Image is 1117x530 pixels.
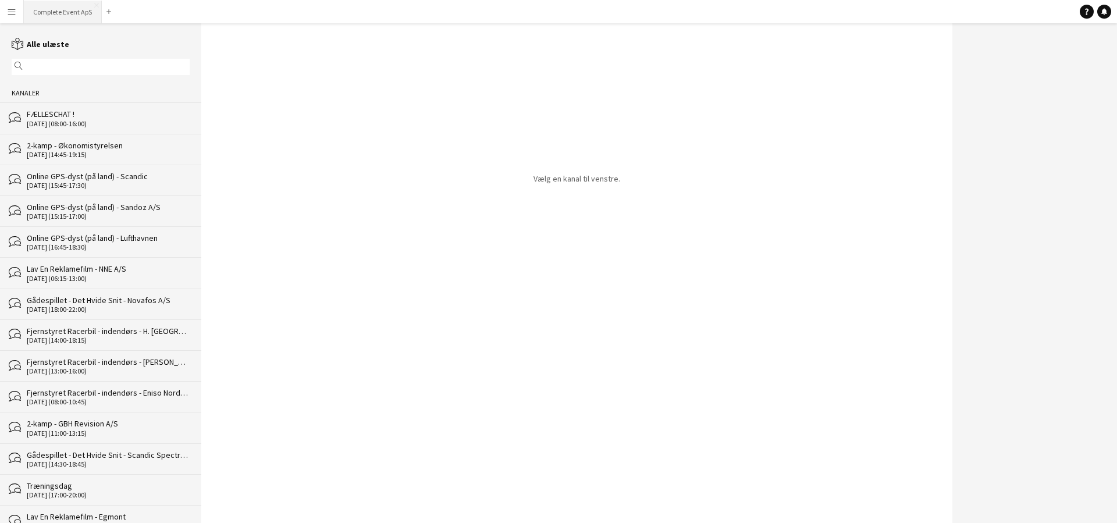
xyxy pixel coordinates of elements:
div: [DATE] (08:00-16:00) [27,120,190,128]
div: Gådespillet - Det Hvide Snit - Scandic Spectrum [27,450,190,460]
p: Vælg en kanal til venstre. [533,173,620,184]
div: Fjernstyret Racerbil - indendørs - Eniso Nordic ApS [27,387,190,398]
div: [DATE] (08:00-10:45) [27,398,190,406]
div: 2-kamp - Økonomistyrelsen [27,140,190,151]
div: Gådespillet - Det Hvide Snit - Novafos A/S [27,295,190,305]
div: [DATE] (06:15-13:00) [27,275,190,283]
div: Online GPS-dyst (på land) - Sandoz A/S [27,202,190,212]
div: Lav En Reklamefilm - NNE A/S [27,264,190,274]
div: [DATE] (11:00-13:15) [27,429,190,437]
div: Fjernstyret Racerbil - indendørs - [PERSON_NAME] [27,357,190,367]
div: Online GPS-dyst (på land) - Lufthavnen [27,233,190,243]
div: [DATE] (17:00-20:00) [27,491,190,499]
div: [DATE] (14:45-19:15) [27,151,190,159]
div: FÆLLESCHAT ! [27,109,190,119]
div: [DATE] (16:45-18:30) [27,243,190,251]
div: 2-kamp - GBH Revision A/S [27,418,190,429]
a: Alle ulæste [12,39,69,49]
button: Complete Event ApS [24,1,102,23]
div: Fjernstyret Racerbil - indendørs - H. [GEOGRAPHIC_DATA] A/S [27,326,190,336]
div: Træningsdag [27,481,190,491]
div: [DATE] (14:00-18:15) [27,336,190,344]
div: [DATE] (14:30-18:45) [27,460,190,468]
div: Online GPS-dyst (på land) - Scandic [27,171,190,182]
div: Lav En Reklamefilm - Egmont [27,511,190,522]
div: [DATE] (15:15-17:00) [27,212,190,220]
div: [DATE] (15:45-17:30) [27,182,190,190]
div: [DATE] (18:00-22:00) [27,305,190,314]
div: [DATE] (13:00-16:00) [27,367,190,375]
div: [DATE] (13:45-18:30) [27,522,190,530]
